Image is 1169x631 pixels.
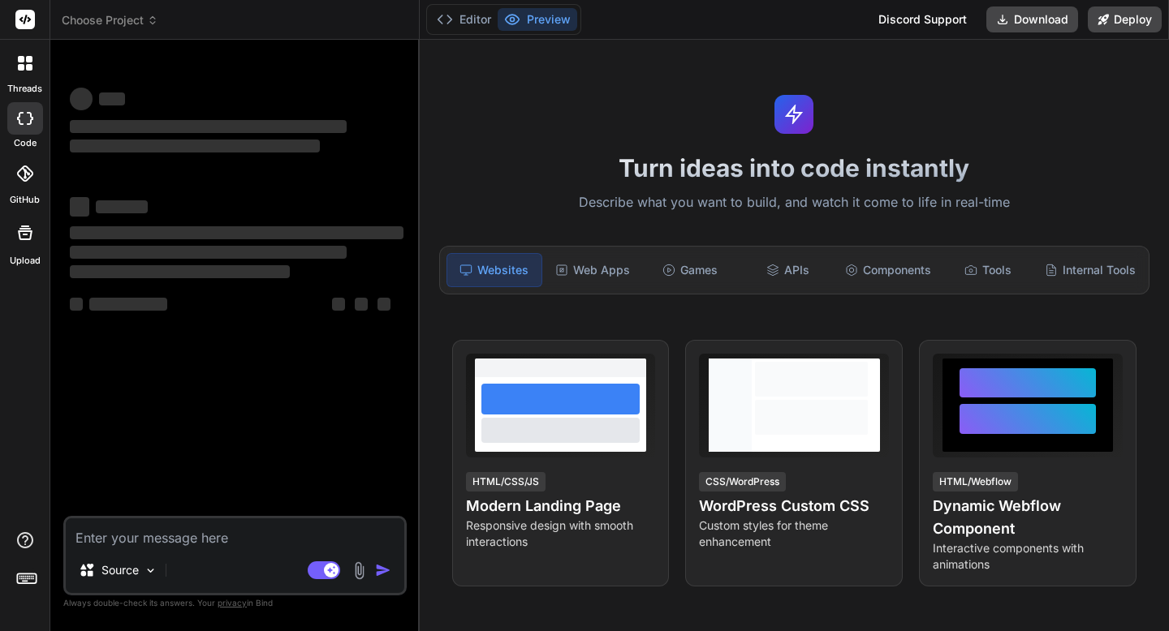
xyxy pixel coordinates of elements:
img: Pick Models [144,564,157,577]
label: code [14,136,37,150]
span: Choose Project [62,12,158,28]
h1: Turn ideas into code instantly [429,153,1159,182]
div: HTML/CSS/JS [466,472,546,491]
span: ‌ [96,200,148,213]
p: Always double-check its answers. Your in Bind [63,595,407,611]
label: GitHub [10,193,40,207]
div: HTML/Webflow [933,472,1018,491]
label: threads [7,82,42,96]
button: Editor [430,8,498,31]
span: ‌ [89,298,167,311]
span: ‌ [377,298,390,311]
div: Components [839,253,938,287]
div: Websites [446,253,542,287]
p: Responsive design with smooth interactions [466,517,656,550]
div: Discord Support [869,6,977,32]
p: Interactive components with animations [933,540,1123,573]
button: Preview [498,8,577,31]
span: ‌ [70,88,93,110]
span: ‌ [70,197,89,217]
div: APIs [740,253,835,287]
p: Source [101,562,139,578]
h4: WordPress Custom CSS [699,495,889,517]
label: Upload [10,254,41,268]
img: attachment [350,561,369,580]
span: privacy [218,598,247,607]
span: ‌ [332,298,345,311]
p: Custom styles for theme enhancement [699,517,889,550]
span: ‌ [99,92,125,105]
span: ‌ [70,265,290,278]
span: ‌ [355,298,368,311]
span: ‌ [70,140,320,152]
button: Download [986,6,1078,32]
div: Games [643,253,737,287]
span: ‌ [70,120,347,133]
div: Tools [941,253,1035,287]
img: icon [375,562,391,578]
button: Deploy [1088,6,1162,32]
div: Web Apps [546,253,640,287]
h4: Dynamic Webflow Component [933,495,1123,540]
span: ‌ [70,298,83,311]
span: ‌ [70,246,347,259]
p: Describe what you want to build, and watch it come to life in real-time [429,192,1159,213]
div: CSS/WordPress [699,472,786,491]
div: Internal Tools [1038,253,1142,287]
span: ‌ [70,226,403,239]
h4: Modern Landing Page [466,495,656,517]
